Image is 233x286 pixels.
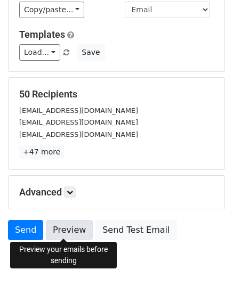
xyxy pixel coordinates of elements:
h5: 50 Recipients [19,88,214,100]
a: Copy/paste... [19,2,84,18]
a: Templates [19,29,65,40]
a: Send Test Email [95,220,176,240]
a: +47 more [19,145,64,159]
a: Load... [19,44,60,61]
iframe: Chat Widget [180,235,233,286]
a: Send [8,220,43,240]
div: Preview your emails before sending [10,242,117,268]
h5: Advanced [19,186,214,198]
small: [EMAIL_ADDRESS][DOMAIN_NAME] [19,107,138,115]
small: [EMAIL_ADDRESS][DOMAIN_NAME] [19,130,138,138]
button: Save [77,44,105,61]
small: [EMAIL_ADDRESS][DOMAIN_NAME] [19,118,138,126]
a: Preview [46,220,93,240]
